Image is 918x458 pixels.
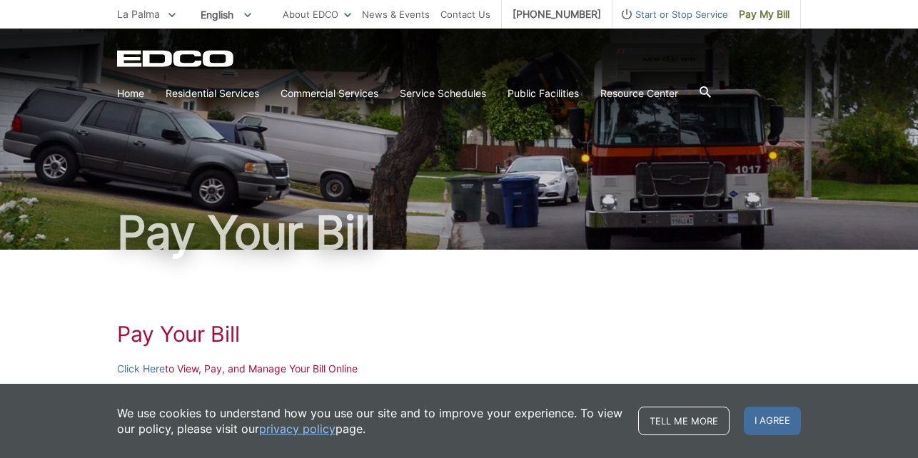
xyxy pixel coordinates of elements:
[440,6,490,22] a: Contact Us
[508,86,579,101] a: Public Facilities
[190,3,262,26] span: English
[638,407,730,435] a: Tell me more
[117,361,801,377] p: to View, Pay, and Manage Your Bill Online
[281,86,378,101] a: Commercial Services
[744,407,801,435] span: I agree
[400,86,486,101] a: Service Schedules
[117,50,236,67] a: EDCD logo. Return to the homepage.
[117,405,624,437] p: We use cookies to understand how you use our site and to improve your experience. To view our pol...
[117,361,165,377] a: Click Here
[117,86,144,101] a: Home
[117,210,801,255] h1: Pay Your Bill
[259,421,336,437] a: privacy policy
[362,6,430,22] a: News & Events
[739,6,790,22] span: Pay My Bill
[600,86,678,101] a: Resource Center
[117,321,801,347] h1: Pay Your Bill
[283,6,351,22] a: About EDCO
[117,8,160,20] span: La Palma
[166,86,259,101] a: Residential Services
